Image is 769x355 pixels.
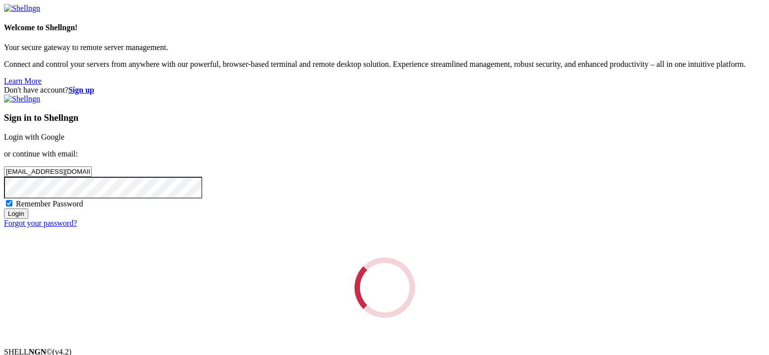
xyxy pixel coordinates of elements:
[4,95,40,103] img: Shellngn
[4,112,765,123] h3: Sign in to Shellngn
[4,23,765,32] h4: Welcome to Shellngn!
[4,133,64,141] a: Login with Google
[4,86,765,95] div: Don't have account?
[4,208,28,219] input: Login
[16,200,83,208] span: Remember Password
[4,219,77,227] a: Forgot your password?
[4,43,765,52] p: Your secure gateway to remote server management.
[352,254,417,320] div: Loading...
[4,166,92,177] input: Email address
[4,150,765,158] p: or continue with email:
[68,86,94,94] a: Sign up
[4,4,40,13] img: Shellngn
[6,200,12,206] input: Remember Password
[4,77,42,85] a: Learn More
[4,60,765,69] p: Connect and control your servers from anywhere with our powerful, browser-based terminal and remo...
